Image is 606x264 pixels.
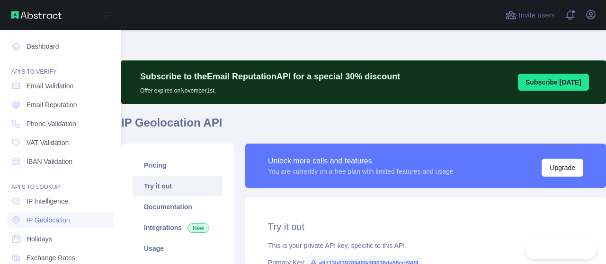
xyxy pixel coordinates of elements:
span: Exchange Rates [27,253,75,263]
a: VAT Validation [8,134,114,151]
span: Invite users [518,10,555,21]
span: Email Reputation [27,100,77,110]
a: IP Geolocation [8,212,114,229]
button: Upgrade [542,159,583,177]
a: Try it out [133,176,223,196]
a: Email Reputation [8,96,114,113]
a: Dashboard [8,38,114,55]
a: Phone Validation [8,115,114,132]
h2: Try it out [268,220,583,233]
a: IP Intelligence [8,193,114,210]
span: Holidays [27,234,52,244]
div: This is your private API key, specific to this API. [268,241,583,250]
iframe: Toggle Customer Support [525,239,597,259]
p: Offer expires on November 1st. [140,83,400,94]
p: Subscribe to the Email Reputation API for a special 30 % discount [140,70,400,83]
a: Integrations New [133,217,223,238]
span: IBAN Validation [27,157,72,166]
a: IBAN Validation [8,153,114,170]
span: Phone Validation [27,119,76,128]
span: IP Geolocation [27,215,70,225]
div: API'S TO VERIFY [8,57,114,76]
span: VAT Validation [27,138,69,147]
div: Unlock more calls and features [268,155,454,167]
span: Email Validation [27,81,73,91]
span: IP Intelligence [27,196,68,206]
a: Holidays [8,230,114,247]
div: API'S TO LOOKUP [8,172,114,191]
a: Pricing [133,155,223,176]
a: Usage [133,238,223,259]
a: Email Validation [8,77,114,94]
h1: IP Geolocation API [121,115,606,138]
button: Subscribe [DATE] [518,74,589,91]
button: Invite users [503,8,557,23]
span: New [187,223,209,233]
div: You are currently on a free plan with limited features and usage [268,167,454,176]
img: Abstract API [11,11,62,19]
a: Documentation [133,196,223,217]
